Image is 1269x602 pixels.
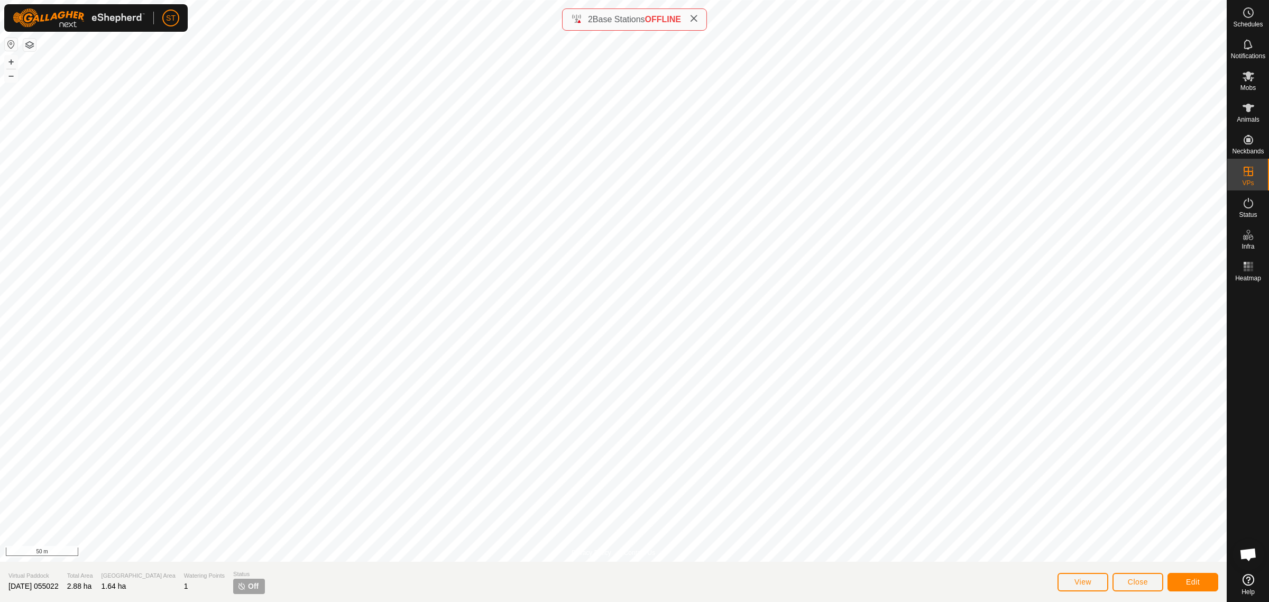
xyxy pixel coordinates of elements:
button: – [5,69,17,82]
button: Map Layers [23,39,36,51]
span: Base Stations [593,15,645,24]
span: Mobs [1240,85,1256,91]
img: Gallagher Logo [13,8,145,28]
a: Privacy Policy [572,548,611,558]
a: Contact Us [624,548,655,558]
span: Status [233,570,265,579]
span: Virtual Paddock [8,571,59,580]
button: Edit [1167,573,1218,591]
span: Close [1128,578,1148,586]
span: Watering Points [184,571,225,580]
span: Status [1239,212,1257,218]
span: VPs [1242,180,1254,186]
button: View [1057,573,1108,591]
span: Notifications [1231,53,1265,59]
span: Schedules [1233,21,1263,28]
span: Off [248,581,259,592]
span: Neckbands [1232,148,1264,154]
button: Reset Map [5,38,17,51]
span: 1.64 ha [102,582,126,590]
span: Heatmap [1235,275,1261,281]
span: Animals [1237,116,1259,123]
span: OFFLINE [645,15,681,24]
button: + [5,56,17,68]
span: 2.88 ha [67,582,92,590]
button: Close [1112,573,1163,591]
span: Edit [1186,578,1200,586]
a: Help [1227,570,1269,599]
span: 1 [184,582,188,590]
span: View [1074,578,1091,586]
span: Infra [1242,243,1254,250]
span: [DATE] 055022 [8,582,59,590]
span: Total Area [67,571,93,580]
div: Open chat [1233,539,1264,570]
span: ST [166,13,176,24]
span: Help [1242,589,1255,595]
span: 2 [588,15,593,24]
img: turn-off [237,582,246,590]
span: [GEOGRAPHIC_DATA] Area [102,571,176,580]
